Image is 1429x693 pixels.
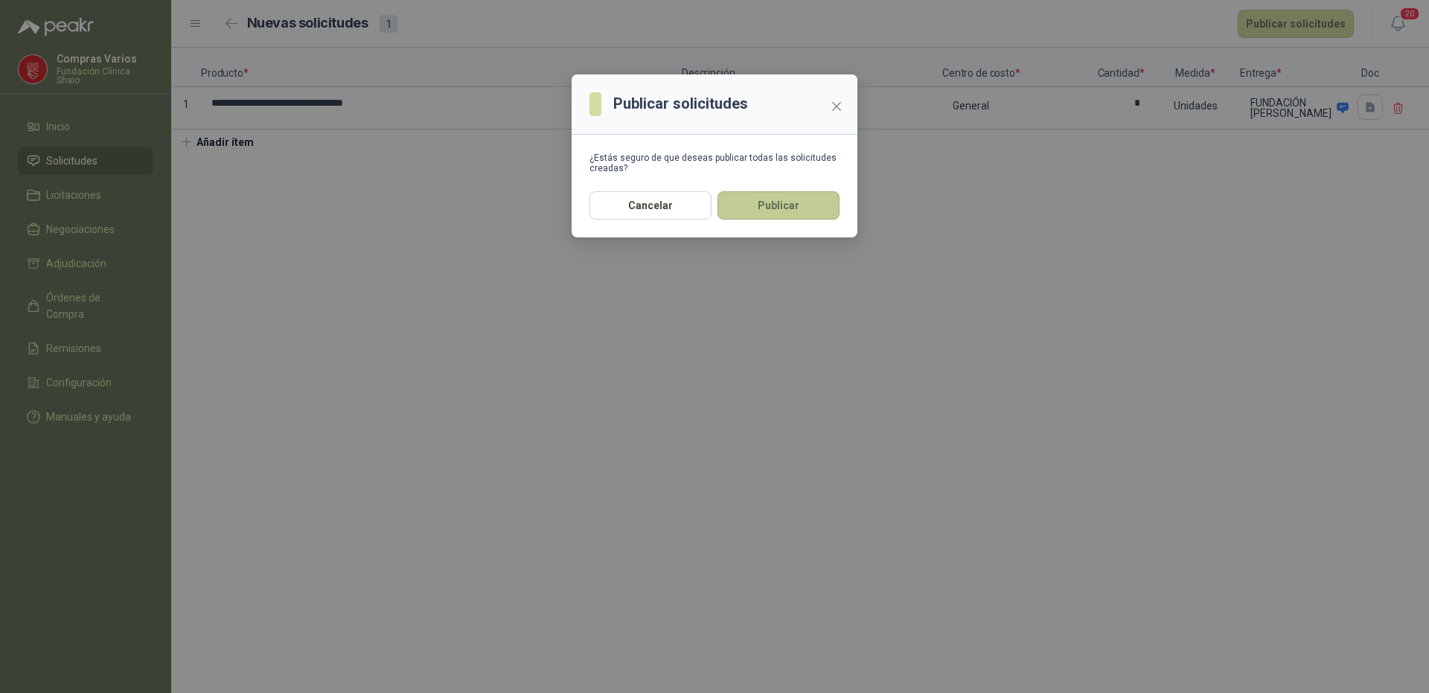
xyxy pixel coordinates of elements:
[589,191,712,220] button: Cancelar
[717,191,840,220] button: Publicar
[589,153,840,173] div: ¿Estás seguro de que deseas publicar todas las solicitudes creadas?
[831,100,843,112] span: close
[825,95,848,118] button: Close
[613,92,748,115] h3: Publicar solicitudes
